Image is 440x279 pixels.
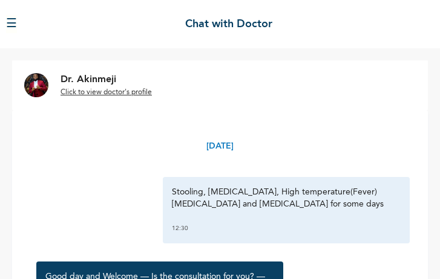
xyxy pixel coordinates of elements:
img: Dr. undefined` [24,73,48,97]
button: ☰ [6,15,17,33]
p: Stooling, [MEDICAL_DATA], High temperature(Fever) [MEDICAL_DATA] and [MEDICAL_DATA] for some days [172,186,401,210]
u: Click to view doctor's profile [61,89,152,96]
p: Dr. Akinmeji [61,72,152,87]
p: [DATE] [206,140,234,153]
h2: Chat with Doctor [185,16,272,33]
div: 12:30 [172,222,401,234]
